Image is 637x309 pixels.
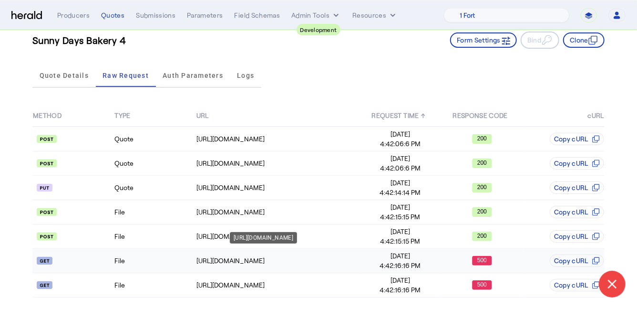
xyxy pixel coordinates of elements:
h3: Sunny Days Bakery 4 [32,33,126,47]
button: Copy cURL [550,255,604,267]
button: Copy cURL [550,133,604,145]
text: 200 [477,160,487,166]
span: Quote Details [40,72,89,79]
th: REQUEST TIME [360,105,441,127]
div: Field Schemas [235,11,280,20]
text: 200 [477,135,487,142]
td: File [114,249,195,273]
button: Copy cURL [550,181,604,194]
th: METHOD [32,105,114,127]
img: Herald Logo [11,11,42,20]
button: Form Settings [450,32,517,48]
button: Clone [563,32,605,48]
th: URL [196,105,360,127]
div: [URL][DOMAIN_NAME] [196,159,359,168]
th: TYPE [114,105,195,127]
td: File [114,273,195,298]
td: Quote [114,176,195,200]
span: [DATE] [360,276,441,285]
div: [URL][DOMAIN_NAME] [196,232,359,241]
div: Development [297,24,341,35]
span: Raw Request [103,72,149,79]
div: [URL][DOMAIN_NAME] [196,207,359,217]
span: 4:42:14:14 PM [360,188,441,197]
span: Auth Parameters [163,72,223,79]
text: 200 [477,233,487,239]
div: [URL][DOMAIN_NAME] [196,256,359,266]
button: Copy cURL [550,157,604,170]
text: 500 [477,281,487,288]
td: File [114,224,195,249]
button: Copy cURL [550,230,604,243]
span: 4:42:06:6 PM [360,163,441,173]
span: [DATE] [360,251,441,261]
span: 4:42:16:16 PM [360,285,441,295]
span: [DATE] [360,227,441,236]
span: [DATE] [360,178,441,188]
th: cURL [523,105,605,127]
text: 200 [477,208,487,215]
span: Logs [237,72,254,79]
button: Bind [521,32,559,49]
span: [DATE] [360,154,441,163]
span: 4:42:15:15 PM [360,212,441,222]
td: Quote [114,127,195,151]
button: Resources dropdown menu [352,11,398,20]
span: 4:42:16:16 PM [360,261,441,270]
td: Quote [114,151,195,176]
span: 4:42:15:15 PM [360,236,441,246]
button: Copy cURL [550,206,604,218]
div: Parameters [187,11,223,20]
span: [DATE] [360,202,441,212]
div: [URL][DOMAIN_NAME] [196,280,359,290]
div: [URL][DOMAIN_NAME] [196,183,359,192]
div: [URL][DOMAIN_NAME] [196,134,359,144]
button: internal dropdown menu [291,11,341,20]
span: 4:42:06:6 PM [360,139,441,149]
span: ↑ [421,111,425,119]
button: Copy cURL [550,279,604,291]
td: File [114,200,195,224]
div: Producers [57,11,90,20]
text: 200 [477,184,487,191]
span: [DATE] [360,129,441,139]
div: Quotes [101,11,124,20]
th: RESPONSE CODE [441,105,523,127]
div: Submissions [136,11,175,20]
text: 500 [477,257,487,264]
div: [URL][DOMAIN_NAME] [230,232,297,244]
